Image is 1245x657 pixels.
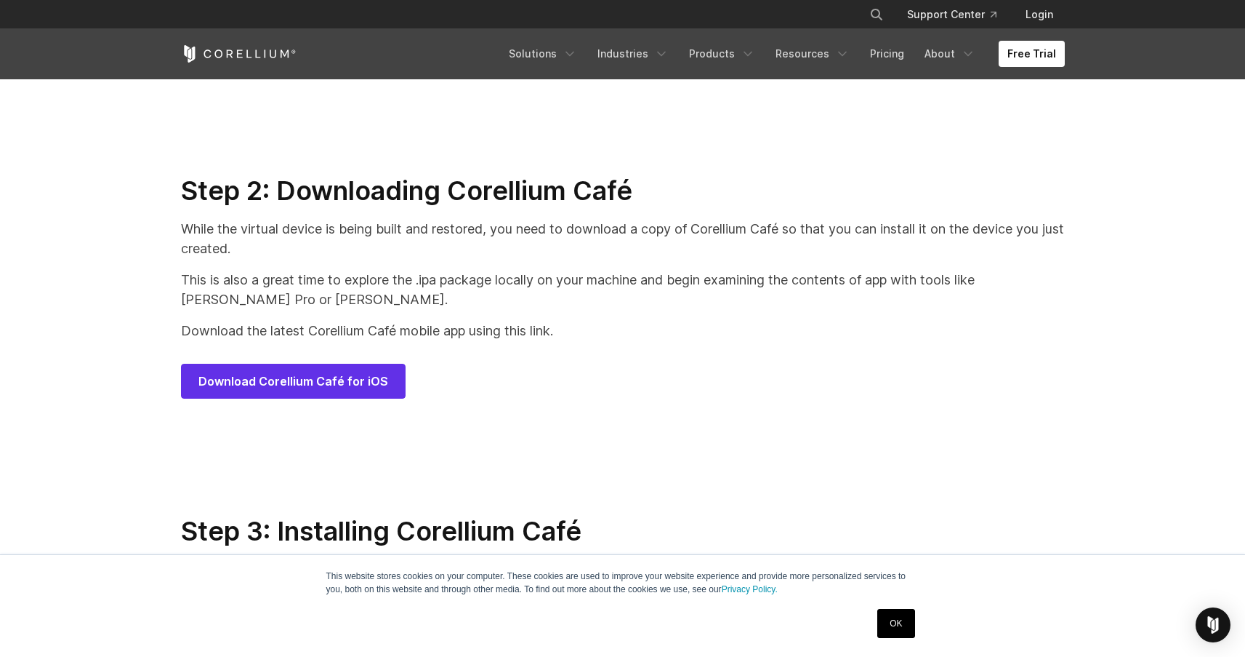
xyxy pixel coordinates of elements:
a: OK [877,609,914,638]
a: About [916,41,984,67]
a: Login [1014,1,1065,28]
div: Open Intercom Messenger [1196,608,1230,642]
p: This website stores cookies on your computer. These cookies are used to improve your website expe... [326,570,919,596]
a: Free Trial [999,41,1065,67]
h2: Step 3: Installing Corellium Café [181,515,1065,548]
span: Download Corellium Café for iOS [198,373,388,390]
p: This is also a great time to explore the .ipa package locally on your machine and begin examining... [181,270,1065,309]
a: Products [680,41,764,67]
a: Corellium Home [181,45,297,63]
a: Industries [589,41,677,67]
p: Download the latest Corellium Café mobile app using this link. [181,321,1065,341]
a: Resources [767,41,858,67]
p: While the virtual device is being built and restored, you need to download a copy of Corellium Ca... [181,219,1065,258]
a: Solutions [500,41,586,67]
a: Support Center [895,1,1008,28]
a: Pricing [861,41,913,67]
div: Navigation Menu [852,1,1065,28]
button: Search [863,1,890,28]
h2: Step 2: Downloading Corellium Café [181,175,1065,207]
div: Navigation Menu [500,41,1065,67]
a: Download Corellium Café for iOS [181,364,406,399]
a: Privacy Policy. [722,584,778,594]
